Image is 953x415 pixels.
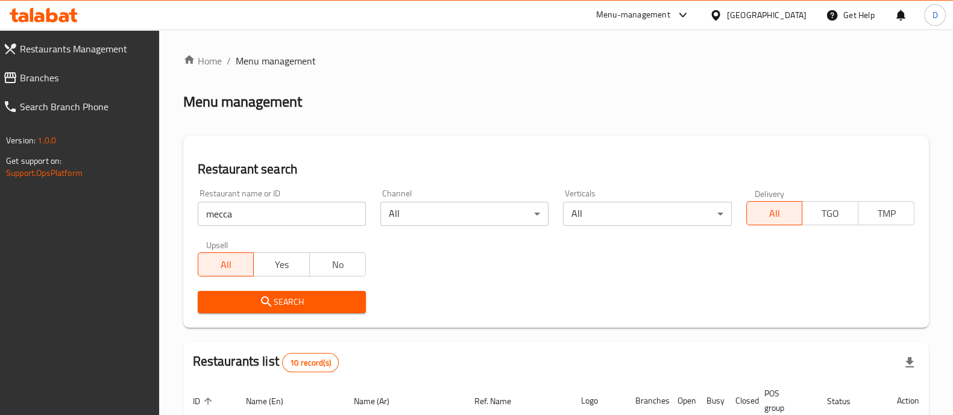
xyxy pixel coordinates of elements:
[282,353,339,372] div: Total records count
[315,256,361,273] span: No
[198,202,366,226] input: Search for restaurant name or ID..
[283,357,338,369] span: 10 record(s)
[858,201,914,225] button: TMP
[563,202,731,226] div: All
[6,133,36,148] span: Version:
[37,133,56,148] span: 1.0.0
[354,394,405,408] span: Name (Ar)
[895,348,924,377] div: Export file
[802,201,858,225] button: TGO
[207,295,356,310] span: Search
[6,153,61,169] span: Get support on:
[183,92,302,111] h2: Menu management
[807,205,854,222] span: TGO
[259,256,305,273] span: Yes
[474,394,527,408] span: Ref. Name
[203,256,250,273] span: All
[20,99,149,114] span: Search Branch Phone
[755,189,785,198] label: Delivery
[764,386,803,415] span: POS group
[309,252,366,276] button: No
[253,252,310,276] button: Yes
[932,8,937,22] span: D
[183,54,929,68] nav: breadcrumb
[863,205,910,222] span: TMP
[6,165,83,181] a: Support.OpsPlatform
[198,160,914,178] h2: Restaurant search
[193,394,216,408] span: ID
[727,8,807,22] div: [GEOGRAPHIC_DATA]
[198,291,366,313] button: Search
[827,394,866,408] span: Status
[20,42,149,56] span: Restaurants Management
[246,394,299,408] span: Name (En)
[193,352,339,372] h2: Restaurants list
[198,252,254,276] button: All
[746,201,803,225] button: All
[206,240,228,249] label: Upsell
[752,205,798,222] span: All
[20,70,149,85] span: Branches
[236,54,316,68] span: Menu management
[227,54,231,68] li: /
[596,8,670,22] div: Menu-management
[183,54,222,68] a: Home
[380,202,549,226] div: All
